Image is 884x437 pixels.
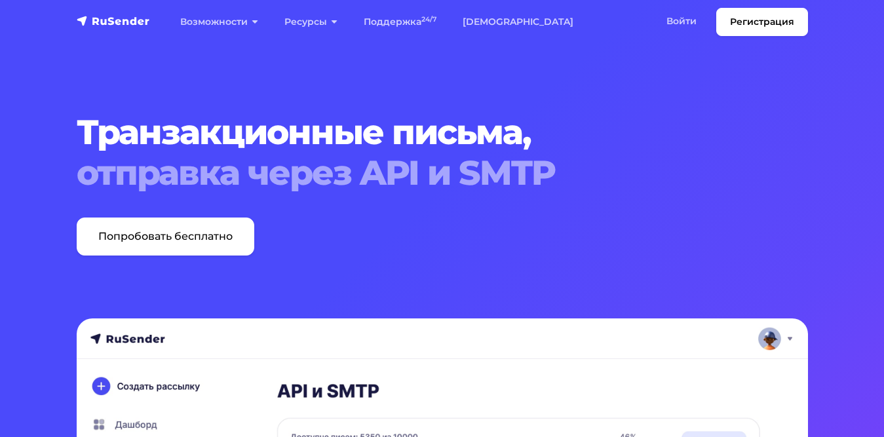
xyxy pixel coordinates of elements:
a: Возможности [167,9,271,35]
a: [DEMOGRAPHIC_DATA] [450,9,586,35]
span: отправка через API и SMTP [77,153,808,193]
sup: 24/7 [421,15,436,24]
a: Поддержка24/7 [351,9,450,35]
a: Войти [653,8,710,35]
img: RuSender [77,14,150,28]
a: Ресурсы [271,9,351,35]
a: Попробовать бесплатно [77,218,254,256]
h1: Транзакционные письма, [77,112,808,194]
a: Регистрация [716,8,808,36]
